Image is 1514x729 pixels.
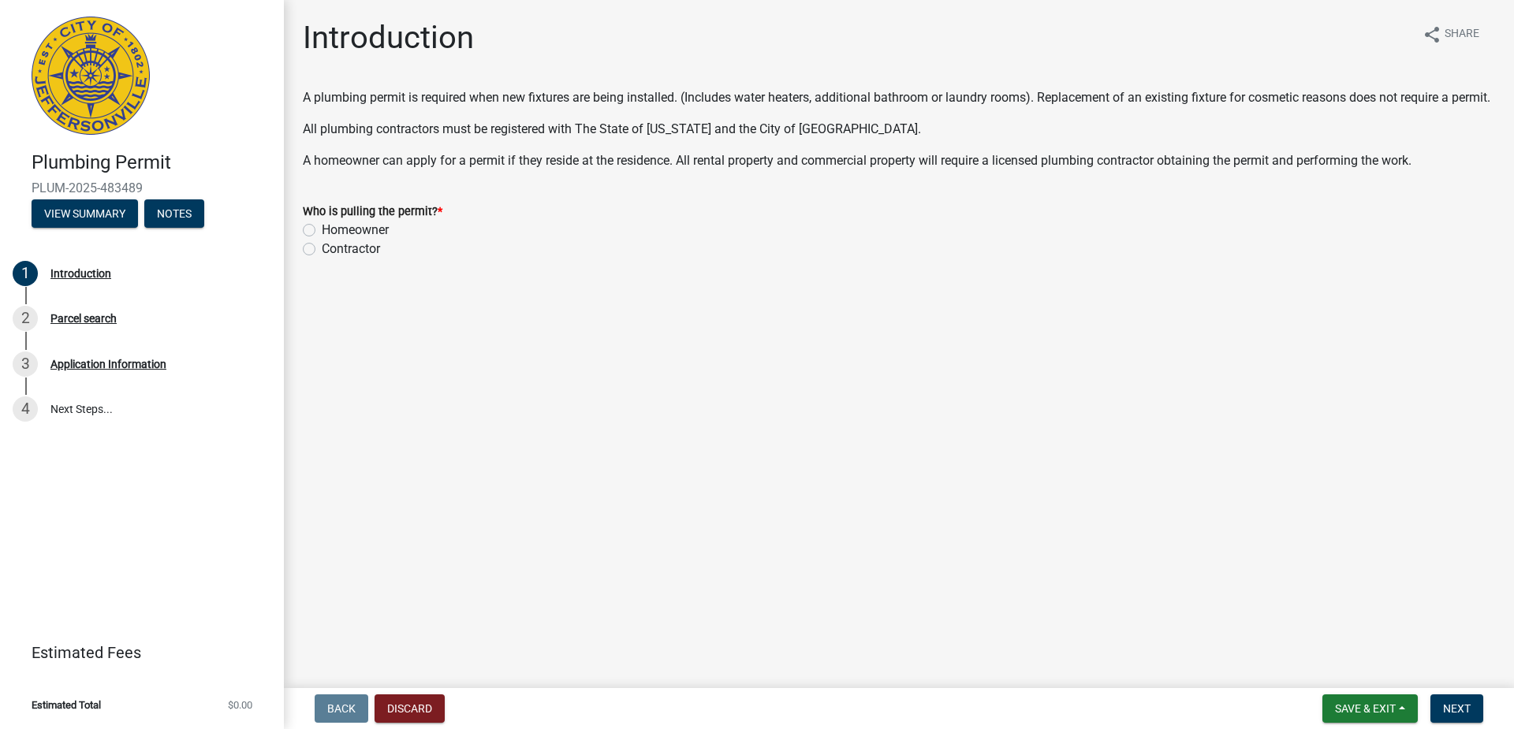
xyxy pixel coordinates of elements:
[32,700,101,710] span: Estimated Total
[50,268,111,279] div: Introduction
[32,151,271,174] h4: Plumbing Permit
[375,694,445,723] button: Discard
[1443,702,1471,715] span: Next
[144,199,204,228] button: Notes
[1335,702,1396,715] span: Save & Exit
[50,359,166,370] div: Application Information
[13,261,38,286] div: 1
[50,313,117,324] div: Parcel search
[228,700,252,710] span: $0.00
[303,206,442,218] label: Who is pulling the permit?
[13,396,38,422] div: 4
[1410,19,1492,50] button: shareShare
[1445,25,1479,44] span: Share
[303,19,474,57] h1: Introduction
[303,151,1495,170] p: A homeowner can apply for a permit if they reside at the residence. All rental property and comme...
[1423,25,1441,44] i: share
[315,694,368,723] button: Back
[327,702,356,715] span: Back
[322,240,380,258] label: Contractor
[1430,694,1483,723] button: Next
[13,637,259,668] a: Estimated Fees
[32,199,138,228] button: View Summary
[144,208,204,221] wm-modal-confirm: Notes
[303,88,1495,107] p: A plumbing permit is required when new fixtures are being installed. (Includes water heaters, add...
[303,120,1495,139] p: All plumbing contractors must be registered with The State of [US_STATE] and the City of [GEOGRAP...
[32,17,150,135] img: City of Jeffersonville, Indiana
[322,221,389,240] label: Homeowner
[13,351,38,377] div: 3
[32,180,252,195] span: PLUM-2025-483489
[13,306,38,331] div: 2
[1322,694,1418,723] button: Save & Exit
[32,208,138,221] wm-modal-confirm: Summary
